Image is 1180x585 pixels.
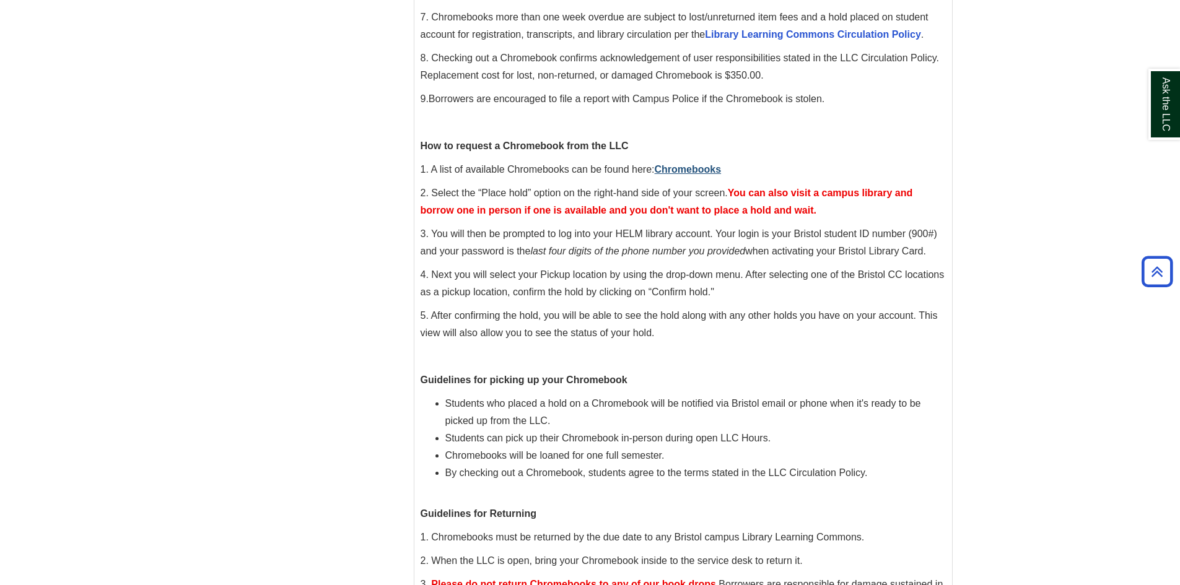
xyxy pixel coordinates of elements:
a: Back to Top [1137,263,1177,280]
span: Students who placed a hold on a Chromebook will be notified via Bristol email or phone when it's ... [445,398,921,426]
a: Chromebooks [655,164,722,175]
span: 1. Chromebooks must be returned by the due date to any Bristol campus Library Learning Commons. [421,532,865,542]
em: last four digits of the phone number you provided [530,246,745,256]
span: 3. You will then be prompted to log into your HELM library account. Your login is your Bristol st... [421,228,937,256]
span: 2. Select the “Place hold” option on the right-hand side of your screen. [421,188,913,215]
span: 8. Checking out a Chromebook confirms acknowledgement of user responsibilities stated in the LLC ... [421,53,939,80]
a: Library Learning Commons Circulation Policy [705,29,921,40]
span: 5. After confirming the hold, you will be able to see the hold along with any other holds you hav... [421,310,938,338]
span: By checking out a Chromebook, students agree to the terms stated in the LLC Circulation Policy. [445,467,868,478]
span: Chromebooks will be loaned for one full semester. [445,450,665,461]
span: 2. When the LLC is open, bring your Chromebook inside to the service desk to return it. [421,555,803,566]
p: . [421,90,946,108]
span: Guidelines for picking up your Chromebook [421,375,627,385]
strong: How to request a Chromebook from the LLC [421,141,629,151]
span: 1. A list of available Chromebooks can be found here: [421,164,722,175]
span: 9 [421,93,426,104]
span: 4. Next you will select your Pickup location by using the drop-down menu. After selecting one of ... [421,269,945,297]
span: 7. Chromebooks more than one week overdue are subject to lost/unreturned item fees and a hold pla... [421,12,929,40]
span: Guidelines for Returning [421,508,537,519]
span: Borrowers are encouraged to file a report with Campus Police if the Chromebook is stolen. [429,93,824,104]
span: Students can pick up their Chromebook in-person during open LLC Hours. [445,433,771,443]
